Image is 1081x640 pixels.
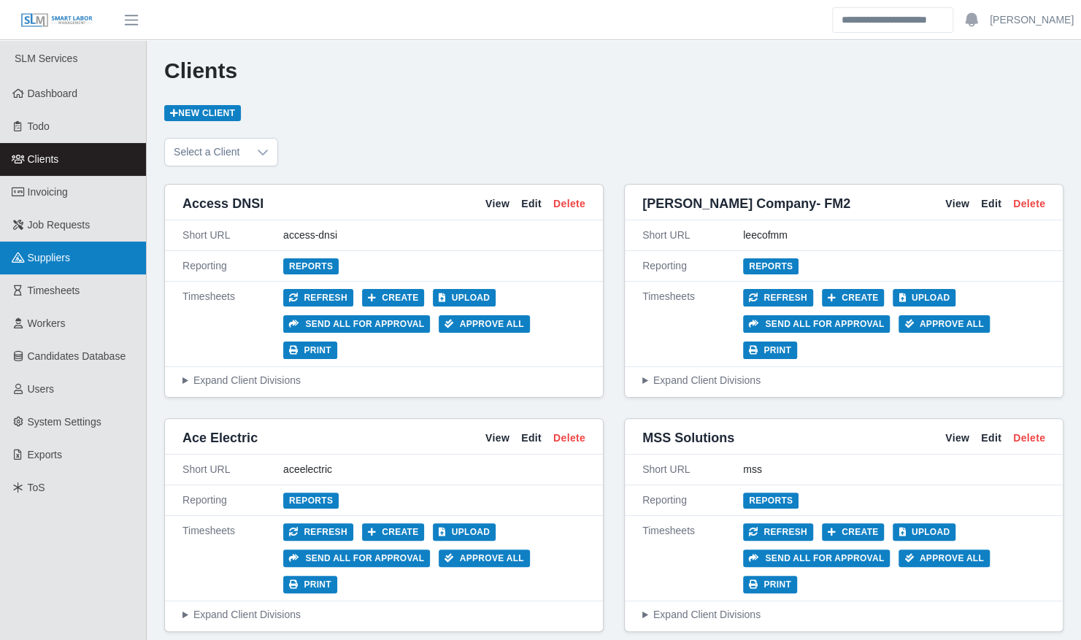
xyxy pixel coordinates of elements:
[283,493,339,509] a: Reports
[182,493,283,508] div: Reporting
[164,105,241,121] a: New Client
[28,317,66,329] span: Workers
[743,523,813,541] button: Refresh
[945,196,969,212] a: View
[28,219,91,231] span: Job Requests
[642,493,743,508] div: Reporting
[283,342,337,359] button: Print
[485,431,509,446] a: View
[28,285,80,296] span: Timesheets
[945,431,969,446] a: View
[1013,196,1045,212] a: Delete
[433,289,496,306] button: Upload
[743,462,1045,477] div: mss
[439,315,530,333] button: Approve All
[164,58,1063,84] h1: Clients
[899,550,990,567] button: Approve All
[642,258,743,274] div: Reporting
[743,493,799,509] a: Reports
[822,523,885,541] button: Create
[642,228,743,243] div: Short URL
[642,428,734,448] span: MSS Solutions
[28,416,101,428] span: System Settings
[28,482,45,493] span: ToS
[893,289,955,306] button: Upload
[28,383,55,395] span: Users
[362,523,425,541] button: Create
[981,196,1001,212] a: Edit
[362,289,425,306] button: Create
[182,373,585,388] summary: Expand Client Divisions
[28,350,126,362] span: Candidates Database
[283,258,339,274] a: Reports
[642,523,743,593] div: Timesheets
[283,228,585,243] div: access-dnsi
[20,12,93,28] img: SLM Logo
[182,607,585,622] summary: Expand Client Divisions
[521,196,542,212] a: Edit
[182,428,258,448] span: Ace Electric
[981,431,1001,446] a: Edit
[642,193,850,214] span: [PERSON_NAME] Company- FM2
[28,120,50,132] span: Todo
[182,289,283,359] div: Timesheets
[182,258,283,274] div: Reporting
[485,196,509,212] a: View
[165,139,248,166] span: Select a Client
[822,289,885,306] button: Create
[283,289,353,306] button: Refresh
[28,449,62,460] span: Exports
[743,289,813,306] button: Refresh
[832,7,953,33] input: Search
[182,523,283,593] div: Timesheets
[743,342,797,359] button: Print
[439,550,530,567] button: Approve All
[283,315,430,333] button: Send all for approval
[743,576,797,593] button: Print
[553,196,585,212] a: Delete
[15,53,77,64] span: SLM Services
[642,607,1045,622] summary: Expand Client Divisions
[28,186,68,198] span: Invoicing
[743,258,799,274] a: Reports
[553,431,585,446] a: Delete
[990,12,1074,28] a: [PERSON_NAME]
[182,462,283,477] div: Short URL
[743,228,1045,243] div: leecofmm
[642,289,743,359] div: Timesheets
[642,462,743,477] div: Short URL
[28,252,70,263] span: Suppliers
[743,315,890,333] button: Send all for approval
[28,88,78,99] span: Dashboard
[28,153,59,165] span: Clients
[521,431,542,446] a: Edit
[642,373,1045,388] summary: Expand Client Divisions
[743,550,890,567] button: Send all for approval
[283,550,430,567] button: Send all for approval
[893,523,955,541] button: Upload
[283,576,337,593] button: Print
[433,523,496,541] button: Upload
[283,523,353,541] button: Refresh
[182,228,283,243] div: Short URL
[283,462,585,477] div: aceelectric
[899,315,990,333] button: Approve All
[1013,431,1045,446] a: Delete
[182,193,263,214] span: Access DNSI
